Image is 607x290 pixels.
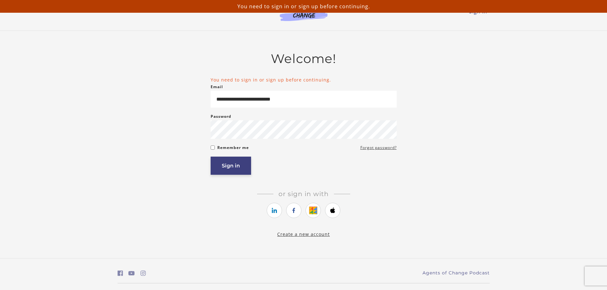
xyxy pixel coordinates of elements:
[360,144,397,152] a: Forgot password?
[211,76,397,83] li: You need to sign in or sign up before continuing.
[128,269,135,278] a: https://www.youtube.com/c/AgentsofChangeTestPrepbyMeaganMitchell (Open in a new window)
[217,144,249,152] label: Remember me
[211,83,223,91] label: Email
[141,270,146,276] i: https://www.instagram.com/agentsofchangeprep/ (Open in a new window)
[141,269,146,278] a: https://www.instagram.com/agentsofchangeprep/ (Open in a new window)
[211,51,397,66] h2: Welcome!
[267,203,282,218] a: https://courses.thinkific.com/users/auth/linkedin?ss%5Breferral%5D=&ss%5Buser_return_to%5D=%2Fcou...
[211,113,231,120] label: Password
[3,3,604,10] p: You need to sign in or sign up before continuing.
[277,231,330,237] a: Create a new account
[211,157,251,175] button: Sign in
[306,203,321,218] a: https://courses.thinkific.com/users/auth/google?ss%5Breferral%5D=&ss%5Buser_return_to%5D=%2Fcours...
[273,190,334,198] span: Or sign in with
[286,203,301,218] a: https://courses.thinkific.com/users/auth/facebook?ss%5Breferral%5D=&ss%5Buser_return_to%5D=%2Fcou...
[273,6,334,21] img: Agents of Change Logo
[118,269,123,278] a: https://www.facebook.com/groups/aswbtestprep (Open in a new window)
[128,270,135,276] i: https://www.youtube.com/c/AgentsofChangeTestPrepbyMeaganMitchell (Open in a new window)
[325,203,340,218] a: https://courses.thinkific.com/users/auth/apple?ss%5Breferral%5D=&ss%5Buser_return_to%5D=%2Fcourse...
[118,270,123,276] i: https://www.facebook.com/groups/aswbtestprep (Open in a new window)
[423,270,490,276] a: Agents of Change Podcast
